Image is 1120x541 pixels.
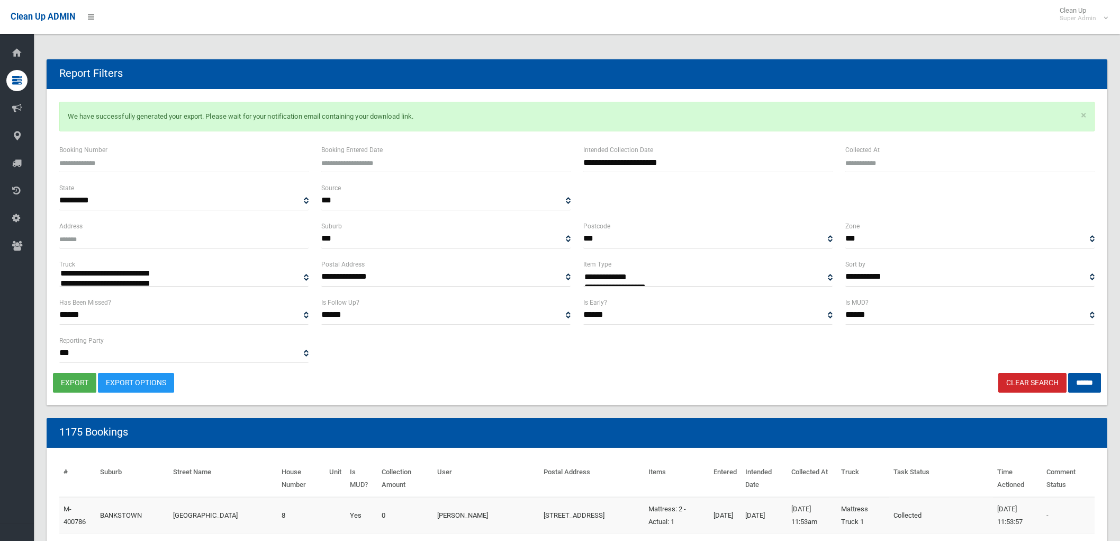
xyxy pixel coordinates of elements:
[325,460,346,497] th: Unit
[433,460,539,497] th: User
[64,505,86,526] a: M-400786
[169,460,277,497] th: Street Name
[837,460,889,497] th: Truck
[583,259,611,270] label: Item Type
[59,259,75,270] label: Truck
[1081,110,1086,121] a: ×
[169,497,277,534] td: [GEOGRAPHIC_DATA]
[644,497,709,534] td: Mattress: 2 - Actual: 1
[1060,14,1096,22] small: Super Admin
[787,460,837,497] th: Collected At
[539,460,644,497] th: Postal Address
[998,373,1067,393] a: Clear Search
[59,102,1095,131] p: We have successfully generated your export. Please wait for your notification email containing yo...
[993,497,1042,534] td: [DATE] 11:53:57
[1054,6,1107,22] span: Clean Up
[277,497,325,534] td: 8
[98,373,174,393] a: Export Options
[741,460,787,497] th: Intended Date
[47,63,136,84] header: Report Filters
[845,144,880,156] label: Collected At
[346,497,377,534] td: Yes
[889,497,993,534] td: Collected
[709,460,741,497] th: Entered
[96,460,169,497] th: Suburb
[321,144,383,156] label: Booking Entered Date
[377,497,433,534] td: 0
[433,497,539,534] td: [PERSON_NAME]
[377,460,433,497] th: Collection Amount
[709,497,741,534] td: [DATE]
[59,220,83,232] label: Address
[837,497,889,534] td: Mattress Truck 1
[741,497,787,534] td: [DATE]
[993,460,1042,497] th: Time Actioned
[96,497,169,534] td: BANKSTOWN
[889,460,993,497] th: Task Status
[1042,460,1095,497] th: Comment Status
[346,460,377,497] th: Is MUD?
[1042,497,1095,534] td: -
[539,497,644,534] td: [STREET_ADDRESS]
[583,144,653,156] label: Intended Collection Date
[644,460,709,497] th: Items
[11,12,75,22] span: Clean Up ADMIN
[47,422,141,442] header: 1175 Bookings
[59,460,96,497] th: #
[53,373,96,393] button: export
[277,460,325,497] th: House Number
[59,144,107,156] label: Booking Number
[787,497,837,534] td: [DATE] 11:53am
